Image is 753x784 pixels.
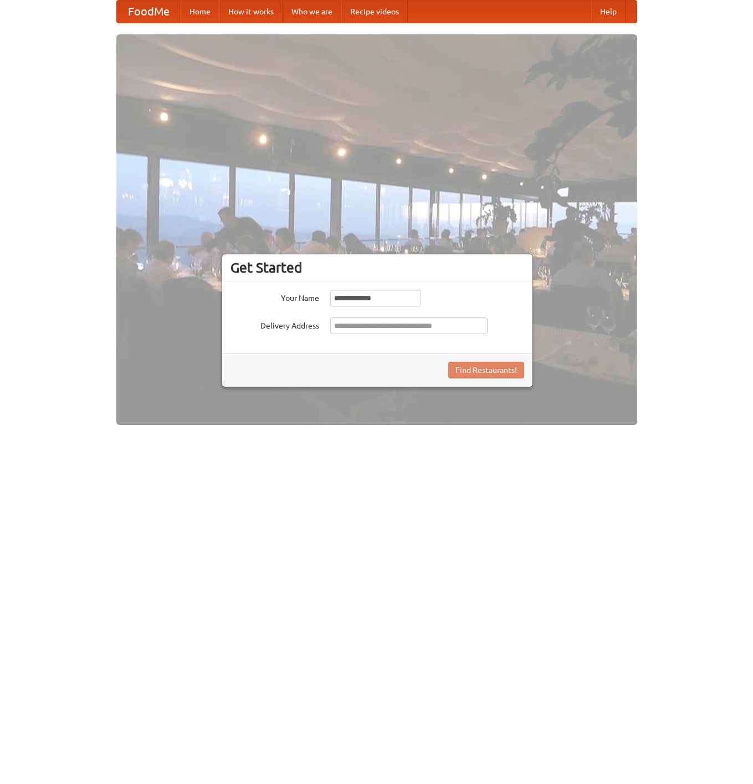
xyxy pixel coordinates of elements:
[591,1,626,23] a: Help
[181,1,219,23] a: Home
[448,362,524,378] button: Find Restaurants!
[117,1,181,23] a: FoodMe
[283,1,341,23] a: Who we are
[341,1,408,23] a: Recipe videos
[230,259,524,276] h3: Get Started
[230,290,319,304] label: Your Name
[230,317,319,331] label: Delivery Address
[219,1,283,23] a: How it works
